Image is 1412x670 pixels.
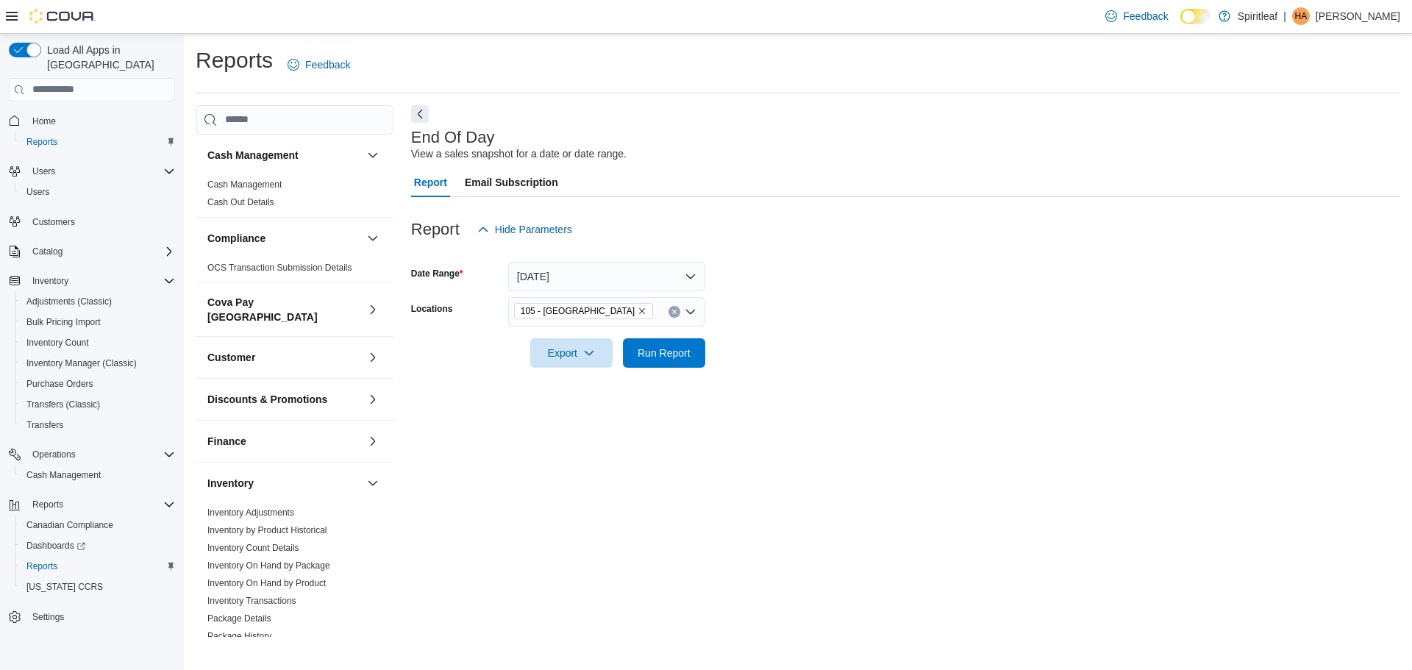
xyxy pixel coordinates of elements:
a: Users [21,183,55,201]
label: Locations [411,303,453,315]
button: Clear input [668,306,680,318]
span: Purchase Orders [26,378,93,390]
span: Customers [32,216,75,228]
nav: Complex example [9,104,175,666]
button: Bulk Pricing Import [15,312,181,332]
button: Inventory [207,476,361,491]
span: Export [539,338,604,368]
button: Inventory Count [15,332,181,353]
span: Users [32,165,55,177]
a: Adjustments (Classic) [21,293,118,310]
button: [DATE] [508,262,705,291]
span: Inventory Count [21,334,175,352]
button: Finance [207,434,361,449]
span: Operations [32,449,76,460]
span: Reports [26,136,57,148]
button: [US_STATE] CCRS [15,577,181,597]
button: Users [15,182,181,202]
button: Discounts & Promotions [207,392,361,407]
a: Dashboards [21,537,91,555]
button: Reports [15,132,181,152]
button: Next [411,105,429,123]
a: Package History [207,631,271,641]
span: Transfers [26,419,63,431]
button: Home [3,110,181,132]
span: Customers [26,213,175,231]
a: Inventory Count [21,334,95,352]
button: Compliance [207,231,361,246]
span: Catalog [32,246,63,257]
a: Canadian Compliance [21,516,119,534]
button: Finance [364,432,382,450]
span: Bulk Pricing Import [26,316,101,328]
div: Holly A [1292,7,1310,25]
a: Home [26,113,62,130]
a: Inventory Transactions [207,596,296,606]
button: Transfers (Classic) [15,394,181,415]
button: Export [530,338,613,368]
h1: Reports [196,46,273,75]
a: OCS Transaction Submission Details [207,263,352,273]
span: Package History [207,630,271,642]
span: Dashboards [26,540,85,552]
a: Reports [21,133,63,151]
span: Canadian Compliance [26,519,113,531]
button: Reports [3,494,181,515]
span: Inventory [26,272,175,290]
button: Compliance [364,229,382,247]
span: Reports [21,133,175,151]
a: Inventory On Hand by Product [207,578,326,588]
a: Inventory Count Details [207,543,299,553]
a: Bulk Pricing Import [21,313,107,331]
span: Transfers (Classic) [26,399,100,410]
a: Inventory by Product Historical [207,525,327,535]
span: Reports [26,496,175,513]
a: Package Details [207,613,271,624]
span: OCS Transaction Submission Details [207,262,352,274]
button: Catalog [3,241,181,262]
span: Adjustments (Classic) [21,293,175,310]
a: Cash Management [21,466,107,484]
span: Feedback [1123,9,1168,24]
button: Customer [207,350,361,365]
span: Feedback [305,57,350,72]
input: Dark Mode [1180,9,1211,24]
button: Catalog [26,243,68,260]
p: | [1283,7,1286,25]
button: Users [3,161,181,182]
button: Transfers [15,415,181,435]
button: Customer [364,349,382,366]
button: Settings [3,606,181,627]
button: Remove 105 - West Kelowna from selection in this group [638,307,646,316]
img: Cova [29,9,96,24]
span: Users [21,183,175,201]
p: Spiritleaf [1238,7,1277,25]
h3: Report [411,221,460,238]
span: [US_STATE] CCRS [26,581,103,593]
button: Cash Management [15,465,181,485]
button: Hide Parameters [471,215,578,244]
label: Date Range [411,268,463,279]
button: Cash Management [207,148,361,163]
button: Inventory [364,474,382,492]
button: Customers [3,211,181,232]
a: Inventory On Hand by Package [207,560,330,571]
span: Transfers [21,416,175,434]
span: Canadian Compliance [21,516,175,534]
a: Inventory Manager (Classic) [21,354,143,372]
span: Inventory Adjustments [207,507,294,518]
span: Settings [32,611,64,623]
span: Transfers (Classic) [21,396,175,413]
h3: Finance [207,434,246,449]
button: Purchase Orders [15,374,181,394]
span: Cash Management [26,469,101,481]
h3: Compliance [207,231,265,246]
h3: Inventory [207,476,254,491]
h3: Cash Management [207,148,299,163]
span: Adjustments (Classic) [26,296,112,307]
span: Inventory Manager (Classic) [26,357,137,369]
span: Hide Parameters [495,222,572,237]
button: Canadian Compliance [15,515,181,535]
button: Operations [3,444,181,465]
span: Inventory Count Details [207,542,299,554]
